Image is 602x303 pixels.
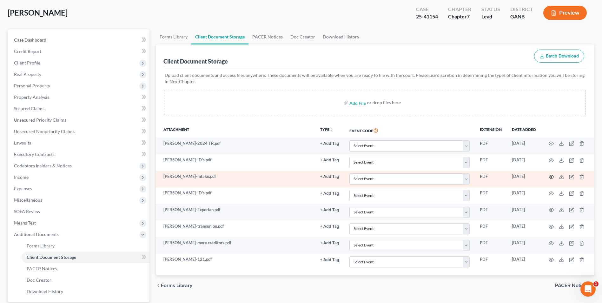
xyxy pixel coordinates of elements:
[580,281,596,297] iframe: Intercom live chat
[448,13,471,20] div: Chapter
[27,289,63,294] span: Download History
[22,274,149,286] a: Doc Creator
[507,123,541,138] th: Date added
[510,13,533,20] div: GANB
[9,103,149,114] a: Secured Claims
[22,252,149,263] a: Client Document Storage
[320,158,339,162] button: + Add Tag
[14,83,50,88] span: Personal Property
[344,123,475,138] th: Event Code
[156,220,315,237] td: [PERSON_NAME]-transunion.pdf
[546,53,579,59] span: Batch Download
[9,46,149,57] a: Credit Report
[14,220,36,226] span: Means Test
[507,204,541,220] td: [DATE]
[475,237,507,253] td: PDF
[467,13,470,19] span: 7
[14,174,29,180] span: Income
[9,114,149,126] a: Unsecured Priority Claims
[9,91,149,103] a: Property Analysis
[507,220,541,237] td: [DATE]
[475,220,507,237] td: PDF
[320,142,339,146] button: + Add Tag
[156,138,315,154] td: [PERSON_NAME]-2024 TR.pdf
[22,263,149,274] a: PACER Notices
[27,266,57,271] span: PACER Notices
[320,192,339,196] button: + Add Tag
[475,171,507,187] td: PDF
[156,29,191,44] a: Forms Library
[165,72,585,85] p: Upload client documents and access files anywhere. These documents will be available when you are...
[14,197,42,203] span: Miscellaneous
[14,209,40,214] span: SOFA Review
[320,190,339,196] a: + Add Tag
[156,254,315,270] td: [PERSON_NAME]-121.pdf
[507,171,541,187] td: [DATE]
[161,283,192,288] span: Forms Library
[156,283,192,288] button: chevron_left Forms Library
[320,128,333,132] button: TYPEunfold_more
[320,225,339,229] button: + Add Tag
[9,126,149,137] a: Unsecured Nonpriority Claims
[507,254,541,270] td: [DATE]
[507,138,541,154] td: [DATE]
[27,277,51,283] span: Doc Creator
[320,208,339,212] button: + Add Tag
[320,175,339,179] button: + Add Tag
[14,94,49,100] span: Property Analysis
[416,13,438,20] div: 25-41154
[320,207,339,213] a: + Add Tag
[320,241,339,245] button: + Add Tag
[320,157,339,163] a: + Add Tag
[156,154,315,171] td: [PERSON_NAME]-ID's.pdf
[475,123,507,138] th: Extension
[534,50,584,63] button: Batch Download
[27,243,55,248] span: Forms Library
[287,29,319,44] a: Doc Creator
[22,286,149,297] a: Download History
[481,13,500,20] div: Lead
[475,254,507,270] td: PDF
[320,258,339,262] button: + Add Tag
[555,283,594,288] button: PACER Notices chevron_right
[156,171,315,187] td: [PERSON_NAME]-Intake.pdf
[367,99,401,106] div: or drop files here
[14,71,41,77] span: Real Property
[475,204,507,220] td: PDF
[156,204,315,220] td: [PERSON_NAME]-Experian.pdf
[14,163,72,168] span: Codebtors Insiders & Notices
[14,49,41,54] span: Credit Report
[14,117,66,123] span: Unsecured Priority Claims
[8,8,68,17] span: [PERSON_NAME]
[156,237,315,253] td: [PERSON_NAME]-more creditors.pdf
[14,186,32,191] span: Expenses
[9,137,149,149] a: Lawsuits
[27,254,76,260] span: Client Document Storage
[416,6,438,13] div: Case
[163,57,228,65] div: Client Document Storage
[481,6,500,13] div: Status
[543,6,587,20] button: Preview
[320,256,339,262] a: + Add Tag
[320,173,339,179] a: + Add Tag
[555,283,589,288] span: PACER Notices
[191,29,248,44] a: Client Document Storage
[156,123,315,138] th: Attachment
[14,232,59,237] span: Additional Documents
[475,154,507,171] td: PDF
[320,140,339,146] a: + Add Tag
[14,60,40,65] span: Client Profile
[248,29,287,44] a: PACER Notices
[9,206,149,217] a: SOFA Review
[475,138,507,154] td: PDF
[9,149,149,160] a: Executory Contracts
[14,106,44,111] span: Secured Claims
[448,6,471,13] div: Chapter
[14,37,46,43] span: Case Dashboard
[329,128,333,132] i: unfold_more
[507,187,541,204] td: [DATE]
[156,187,315,204] td: [PERSON_NAME]-ID's.pdf
[9,34,149,46] a: Case Dashboard
[475,187,507,204] td: PDF
[14,140,31,145] span: Lawsuits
